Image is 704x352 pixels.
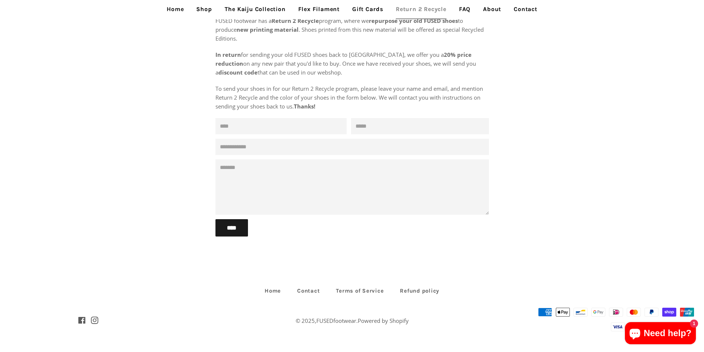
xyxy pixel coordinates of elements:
a: Terms of Service [329,285,391,297]
a: Home [257,285,288,297]
strong: 20% price reduction [215,51,472,67]
a: Refund policy [392,285,447,297]
strong: new printing material [237,26,299,33]
a: Contact [290,285,327,297]
strong: Return 2 Recycle [272,17,319,24]
a: FUSEDfootwear [316,317,356,324]
span: for sending your old FUSED shoes back to [GEOGRAPHIC_DATA], we offer you a on any new pair that y... [215,51,476,76]
strong: Thanks! [294,103,315,110]
strong: discount code [218,69,258,76]
inbox-online-store-chat: Shopify online store chat [623,322,698,346]
strong: In return [215,51,241,58]
span: FUSED footwear has a program, where we to produce . Shoes printed from this new material will be ... [215,17,484,42]
span: © 2025, . [296,317,409,324]
span: To send your shoes in for our Return 2 Recycle program, please leave your name and email, and men... [215,85,483,110]
a: Powered by Shopify [358,317,409,324]
strong: repurpose your old FUSED shoes [369,17,458,24]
